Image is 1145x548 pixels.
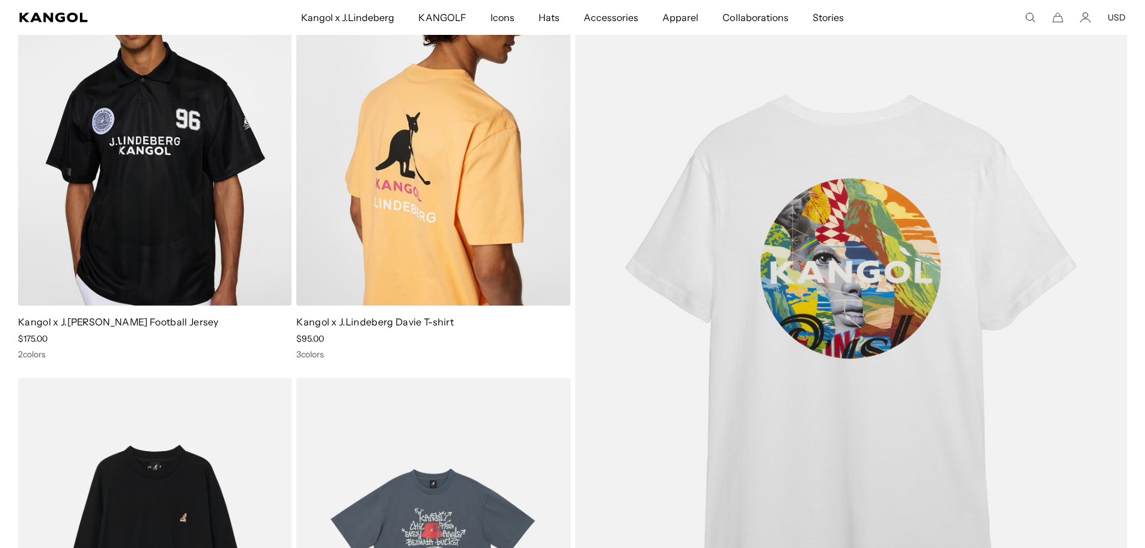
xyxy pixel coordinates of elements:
[1108,12,1126,23] button: USD
[296,333,324,344] span: $95.00
[18,316,219,328] a: Kangol x J.[PERSON_NAME] Football Jersey
[296,316,454,328] a: Kangol x J.Lindeberg Davie T-shirt
[1025,12,1036,23] summary: Search here
[19,13,199,22] a: Kangol
[1080,12,1091,23] a: Account
[1052,12,1063,23] button: Cart
[18,333,47,344] span: $175.00
[296,349,570,360] div: 3 colors
[18,349,292,360] div: 2 colors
